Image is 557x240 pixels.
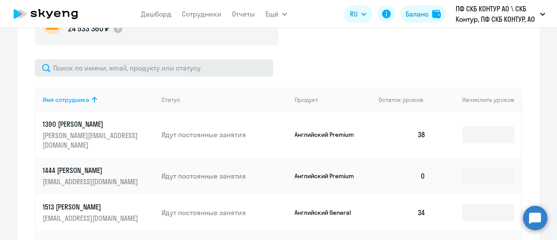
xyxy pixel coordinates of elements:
div: Статус [161,96,180,104]
input: Поиск по имени, email, продукту или статусу [35,59,273,77]
p: 1513 [PERSON_NAME] [43,202,140,212]
div: Продукт [295,96,318,104]
p: Идут постоянные занятия [161,130,288,139]
p: Английский General [295,209,360,216]
p: 24 533 360 ₽ [68,23,109,34]
a: 1390 [PERSON_NAME][PERSON_NAME][EMAIL_ADDRESS][DOMAIN_NAME] [43,119,154,150]
button: Ещё [265,5,287,23]
p: [EMAIL_ADDRESS][DOMAIN_NAME] [43,177,140,186]
p: Идут постоянные занятия [161,171,288,181]
button: RU [344,5,372,23]
p: [EMAIL_ADDRESS][DOMAIN_NAME] [43,213,140,223]
span: RU [350,9,358,19]
img: balance [432,10,441,18]
p: 1444 [PERSON_NAME] [43,166,140,175]
span: Ещё [265,9,278,19]
p: 1390 [PERSON_NAME] [43,119,140,129]
td: 38 [372,112,433,158]
div: Имя сотрудника [43,96,154,104]
td: 0 [372,158,433,194]
button: Балансbalance [400,5,446,23]
span: Остаток уроков [379,96,423,104]
div: Статус [161,96,288,104]
div: Баланс [406,9,429,19]
a: 1444 [PERSON_NAME][EMAIL_ADDRESS][DOMAIN_NAME] [43,166,154,186]
p: Идут постоянные занятия [161,208,288,217]
p: [PERSON_NAME][EMAIL_ADDRESS][DOMAIN_NAME] [43,131,140,150]
button: ПФ СКБ КОНТУР АО \ СКБ Контур, ПФ СКБ КОНТУР, АО [451,3,550,24]
a: 1513 [PERSON_NAME][EMAIL_ADDRESS][DOMAIN_NAME] [43,202,154,223]
p: Английский Premium [295,131,360,139]
th: Начислить уроков [433,88,521,112]
td: 34 [372,194,433,231]
a: Сотрудники [182,10,221,18]
a: Дашборд [141,10,171,18]
a: Отчеты [232,10,255,18]
div: Продукт [295,96,372,104]
p: ПФ СКБ КОНТУР АО \ СКБ Контур, ПФ СКБ КОНТУР, АО [456,3,537,24]
div: Имя сотрудника [43,96,89,104]
div: Остаток уроков [379,96,433,104]
p: Английский Premium [295,172,360,180]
